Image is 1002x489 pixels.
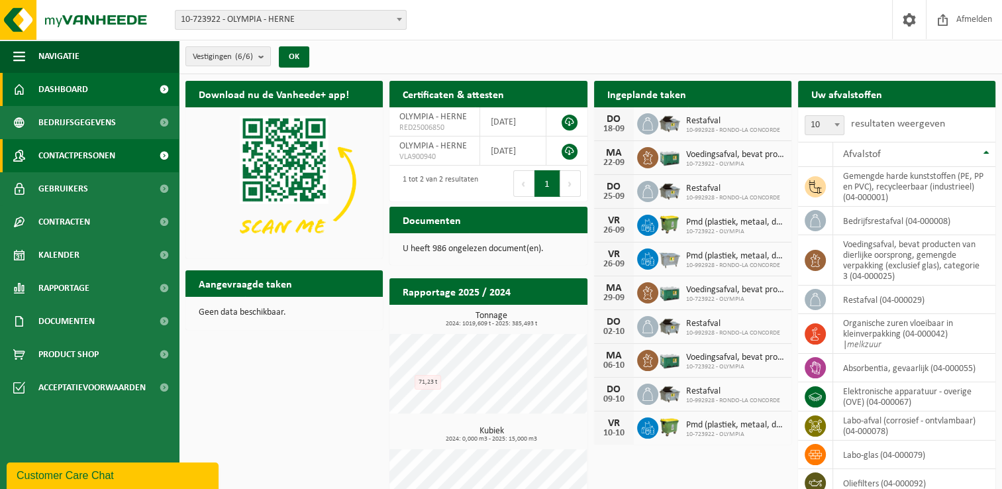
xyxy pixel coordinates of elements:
[396,427,587,443] h3: Kubiek
[798,81,895,107] h2: Uw afvalstoffen
[480,136,546,166] td: [DATE]
[686,363,785,371] span: 10-723922 - OLYMPIA
[686,329,780,337] span: 10-992928 - RONDO-LA CONCORDE
[38,106,116,139] span: Bedrijfsgegevens
[686,251,785,262] span: Pmd (plastiek, metaal, drankkartons) (bedrijven)
[601,384,627,395] div: DO
[601,429,627,438] div: 10-10
[399,152,470,162] span: VLA900940
[399,112,467,122] span: OLYMPIA - HERNE
[686,217,785,228] span: Pmd (plastiek, metaal, drankkartons) (bedrijven)
[601,125,627,134] div: 18-09
[489,304,586,331] a: Bekijk rapportage
[601,395,627,404] div: 09-10
[601,249,627,260] div: VR
[833,382,995,411] td: elektronische apparatuur - overige (OVE) (04-000067)
[686,353,785,363] span: Voedingsafval, bevat producten van dierlijke oorsprong, gemengde verpakking (exc...
[805,115,844,135] span: 10
[686,285,785,296] span: Voedingsafval, bevat producten van dierlijke oorsprong, gemengde verpakking (exc...
[686,262,785,270] span: 10-992928 - RONDO-LA CONCORDE
[686,319,780,329] span: Restafval
[38,40,79,73] span: Navigatie
[38,371,146,404] span: Acceptatievoorwaarden
[686,296,785,303] span: 10-723922 - OLYMPIA
[480,107,546,136] td: [DATE]
[601,148,627,158] div: MA
[686,116,780,127] span: Restafval
[38,338,99,371] span: Product Shop
[686,397,780,405] span: 10-992928 - RONDO-LA CONCORDE
[396,321,587,327] span: 2024: 1019,609 t - 2025: 385,493 t
[686,127,780,135] span: 10-992928 - RONDO-LA CONCORDE
[601,158,627,168] div: 22-09
[199,308,370,317] p: Geen data beschikbaar.
[601,351,627,361] div: MA
[686,228,785,236] span: 10-723922 - OLYMPIA
[658,145,681,168] img: PB-LB-0680-HPE-GN-01
[686,420,785,431] span: Pmd (plastiek, metaal, drankkartons) (bedrijven)
[594,81,699,107] h2: Ingeplande taken
[833,235,995,286] td: voedingsafval, bevat producten van dierlijke oorsprong, gemengde verpakking (exclusief glas), cat...
[38,272,89,305] span: Rapportage
[833,286,995,314] td: restafval (04-000029)
[185,46,271,66] button: Vestigingen(6/6)
[601,294,627,303] div: 29-09
[601,260,627,269] div: 26-09
[601,418,627,429] div: VR
[396,436,587,443] span: 2024: 0,000 m3 - 2025: 15,000 m3
[38,172,88,205] span: Gebruikers
[601,226,627,235] div: 26-09
[38,239,79,272] span: Kalender
[513,170,534,197] button: Previous
[833,207,995,235] td: bedrijfsrestafval (04-000008)
[396,169,478,198] div: 1 tot 2 van 2 resultaten
[843,149,881,160] span: Afvalstof
[235,52,253,61] count: (6/6)
[601,182,627,192] div: DO
[658,415,681,438] img: WB-1100-HPE-GN-50
[658,280,681,303] img: PB-LB-0680-HPE-GN-01
[658,348,681,370] img: PB-LB-0680-HPE-GN-01
[833,354,995,382] td: absorbentia, gevaarlijk (04-000055)
[38,73,88,106] span: Dashboard
[658,179,681,201] img: WB-5000-GAL-GY-01
[601,215,627,226] div: VR
[686,150,785,160] span: Voedingsafval, bevat producten van dierlijke oorsprong, gemengde verpakking (exc...
[805,116,844,135] span: 10
[389,81,517,107] h2: Certificaten & attesten
[833,441,995,469] td: labo-glas (04-000079)
[7,460,221,489] iframe: chat widget
[175,10,407,30] span: 10-723922 - OLYMPIA - HERNE
[185,107,383,256] img: Download de VHEPlus App
[399,123,470,133] span: RED25006850
[279,46,309,68] button: OK
[833,411,995,441] td: labo-afval (corrosief - ontvlambaar) (04-000078)
[601,114,627,125] div: DO
[175,11,406,29] span: 10-723922 - OLYMPIA - HERNE
[658,382,681,404] img: WB-5000-GAL-GY-01
[38,139,115,172] span: Contactpersonen
[415,375,441,390] div: 71,23 t
[601,192,627,201] div: 25-09
[686,194,780,202] span: 10-992928 - RONDO-LA CONCORDE
[851,119,945,129] label: resultaten weergeven
[396,311,587,327] h3: Tonnage
[686,386,780,397] span: Restafval
[38,305,95,338] span: Documenten
[686,431,785,439] span: 10-723922 - OLYMPIA
[185,81,362,107] h2: Download nu de Vanheede+ app!
[534,170,560,197] button: 1
[389,278,524,304] h2: Rapportage 2025 / 2024
[601,361,627,370] div: 06-10
[185,270,305,296] h2: Aangevraagde taken
[833,167,995,207] td: gemengde harde kunststoffen (PE, PP en PVC), recycleerbaar (industrieel) (04-000001)
[389,207,474,233] h2: Documenten
[601,317,627,327] div: DO
[847,340,881,350] i: melkzuur
[601,283,627,294] div: MA
[686,184,780,194] span: Restafval
[658,213,681,235] img: WB-1100-HPE-GN-50
[38,205,90,239] span: Contracten
[658,314,681,337] img: WB-5000-GAL-GY-01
